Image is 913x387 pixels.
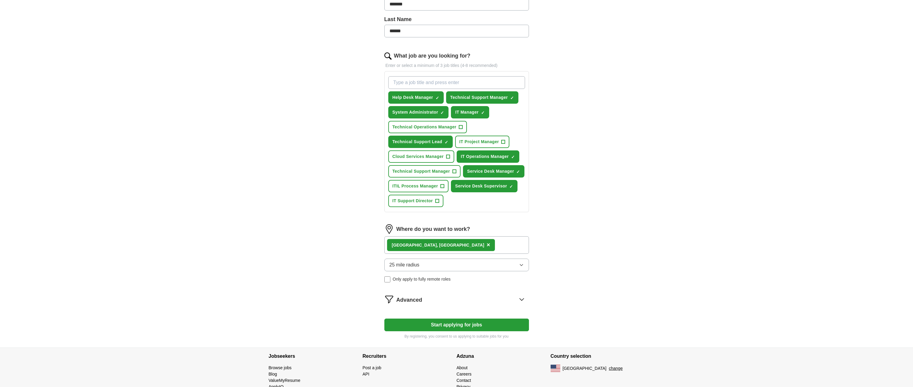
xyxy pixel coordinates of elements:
[269,372,277,376] a: Blog
[384,62,529,69] p: Enter or select a minimum of 3 job titles (4-8 recommended)
[457,365,468,370] a: About
[388,106,449,118] button: System Administrator✓
[451,180,517,192] button: Service Desk Supervisor✓
[388,180,449,192] button: ITIL Process Manager
[384,334,529,339] p: By registering, you consent to us applying to suitable jobs for you
[455,109,478,115] span: IT Manager
[486,241,490,248] span: ×
[551,365,560,372] img: US flag
[392,139,442,145] span: Technical Support Lead
[393,276,451,282] span: Only apply to fully remote roles
[455,136,510,148] button: IT Project Manager
[384,276,390,282] input: Only apply to fully remote roles
[461,153,509,160] span: IT Operations Manager
[457,378,471,383] a: Contact
[440,110,444,115] span: ✓
[455,183,507,189] span: Service Desk Supervisor
[551,348,645,365] h4: Country selection
[389,261,420,269] span: 25 mile radius
[384,319,529,331] button: Start applying for jobs
[486,241,490,250] button: ×
[388,165,461,178] button: Technical Support Manager
[384,259,529,271] button: 25 mile radius
[445,140,448,145] span: ✓
[451,106,489,118] button: IT Manager✓
[436,96,439,100] span: ✓
[459,139,499,145] span: IT Project Manager
[363,372,370,376] a: API
[450,94,508,101] span: Technical Support Manager
[384,15,529,24] label: Last Name
[392,153,444,160] span: Cloud Services Manager
[392,183,438,189] span: ITIL Process Manager
[516,169,520,174] span: ✓
[467,168,514,175] span: Service Desk Manager
[481,110,485,115] span: ✓
[511,155,515,159] span: ✓
[609,365,623,372] button: change
[392,124,457,130] span: Technical Operations Manager
[392,168,450,175] span: Technical Support Manager
[388,76,525,89] input: Type a job title and press enter
[563,365,607,372] span: [GEOGRAPHIC_DATA]
[388,136,453,148] button: Technical Support Lead✓
[396,296,422,304] span: Advanced
[388,195,443,207] button: IT Support Director
[396,225,470,233] label: Where do you want to work?
[457,372,472,376] a: Careers
[363,365,381,370] a: Post a job
[446,91,518,104] button: Technical Support Manager✓
[394,52,471,60] label: What job are you looking for?
[392,109,438,115] span: System Administrator
[388,91,444,104] button: Help Desk Manager✓
[388,150,454,163] button: Cloud Services Manager
[463,165,525,178] button: Service Desk Manager✓
[392,94,433,101] span: Help Desk Manager
[384,224,394,234] img: location.png
[392,242,484,248] div: , [GEOGRAPHIC_DATA]
[457,150,519,163] button: IT Operations Manager✓
[388,121,467,133] button: Technical Operations Manager
[392,198,433,204] span: IT Support Director
[269,378,301,383] a: ValueMyResume
[509,184,513,189] span: ✓
[510,96,514,100] span: ✓
[392,243,437,247] strong: [GEOGRAPHIC_DATA]
[384,52,392,60] img: search.png
[384,294,394,304] img: filter
[269,365,292,370] a: Browse jobs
